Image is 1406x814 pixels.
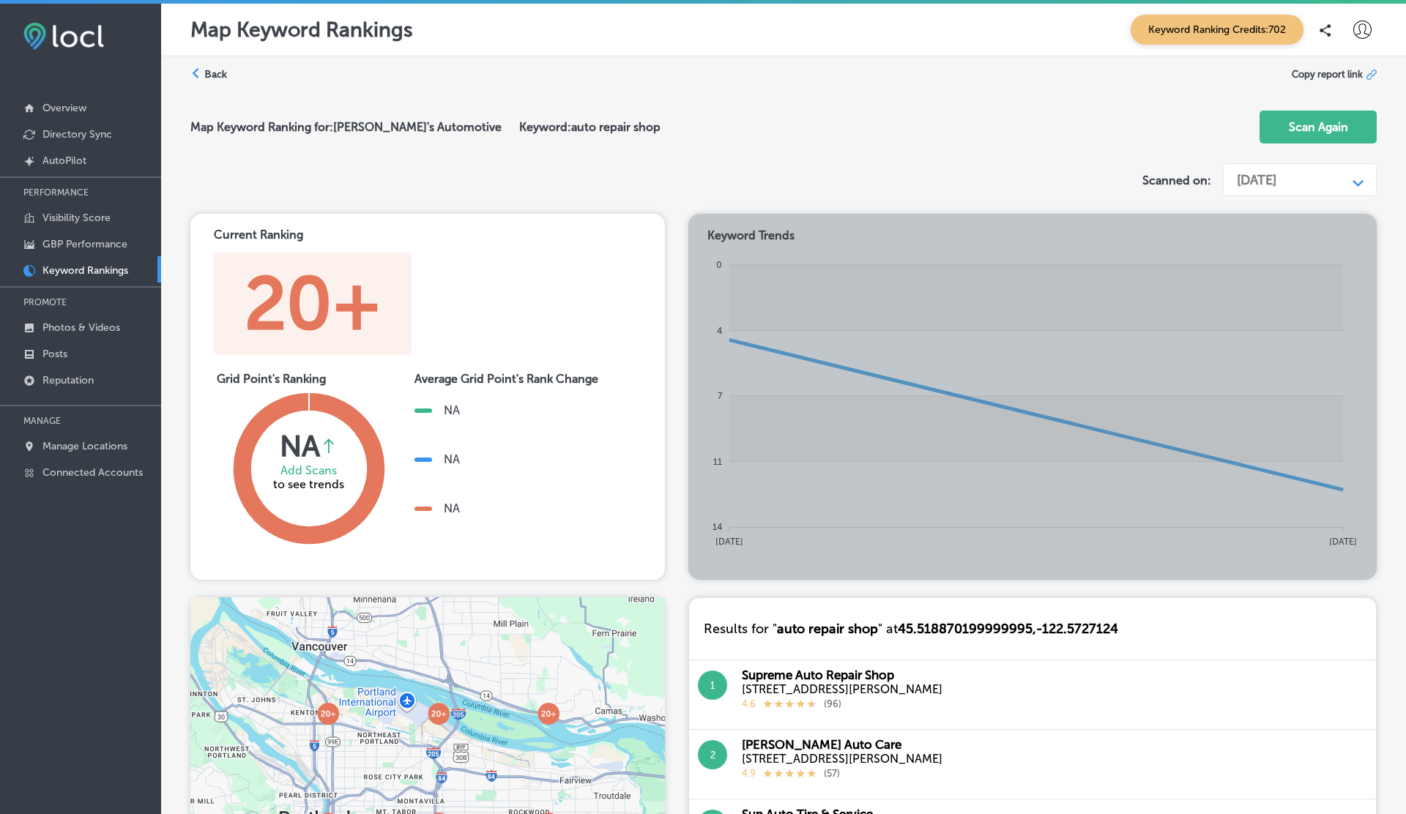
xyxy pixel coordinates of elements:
[1131,15,1303,45] span: Keyword Ranking Credits: 702
[1237,172,1276,188] div: [DATE]
[268,463,349,477] div: Add Scans
[742,768,756,781] p: 4.9
[42,238,127,250] p: GBP Performance
[204,67,227,81] label: Back
[898,621,1118,637] span: 45.518870199999995 , -122.5727124
[689,598,1133,660] div: Results for " " at
[42,321,120,334] p: Photos & Videos
[824,698,841,712] p: ( 96 )
[217,372,400,386] div: Grid Point's Ranking
[42,466,143,479] p: Connected Accounts
[742,752,942,766] div: [STREET_ADDRESS][PERSON_NAME]
[763,766,817,781] div: 4.9 Stars
[444,403,460,417] div: NA
[42,128,112,141] p: Directory Sync
[777,621,878,637] span: auto repair shop
[42,348,67,360] p: Posts
[23,23,104,50] img: fda3e92497d09a02dc62c9cd864e3231.png
[42,102,86,114] p: Overview
[1142,173,1211,187] label: Scanned on:
[444,452,460,466] div: NA
[698,740,727,769] button: 2
[824,768,840,781] p: ( 57 )
[42,264,128,277] p: Keyword Rankings
[742,668,942,682] div: Supreme Auto Repair Shop
[268,463,349,491] div: to see trends
[1292,69,1363,80] span: Copy report link
[42,374,94,387] p: Reputation
[1260,111,1377,143] button: Scan Again
[280,428,320,463] div: NA
[444,501,460,515] div: NA
[742,737,942,752] div: [PERSON_NAME] Auto Care
[245,260,382,348] div: 20+
[414,372,598,386] div: Average Grid Point's Rank Change
[42,440,127,452] p: Manage Locations
[42,154,86,167] p: AutoPilot
[190,18,413,42] p: Map Keyword Rankings
[42,212,111,224] p: Visibility Score
[742,682,942,696] div: [STREET_ADDRESS][PERSON_NAME]
[190,120,519,134] h2: Map Keyword Ranking for: [PERSON_NAME]'s Automotive
[214,228,428,242] div: Current Ranking
[763,696,817,712] div: 4.6 Stars
[698,671,727,700] button: 1
[742,698,756,712] p: 4.6
[519,120,661,134] h2: Keyword: auto repair shop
